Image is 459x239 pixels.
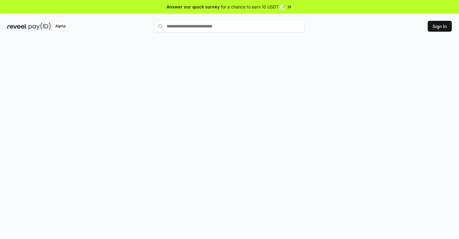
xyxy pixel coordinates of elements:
[29,23,51,30] img: pay_id
[52,23,69,30] div: Alpha
[167,4,220,10] span: Answer our quick survey
[428,21,452,32] button: Sign In
[221,4,285,10] span: for a chance to earn 10 USDT 📝
[7,23,27,30] img: reveel_dark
